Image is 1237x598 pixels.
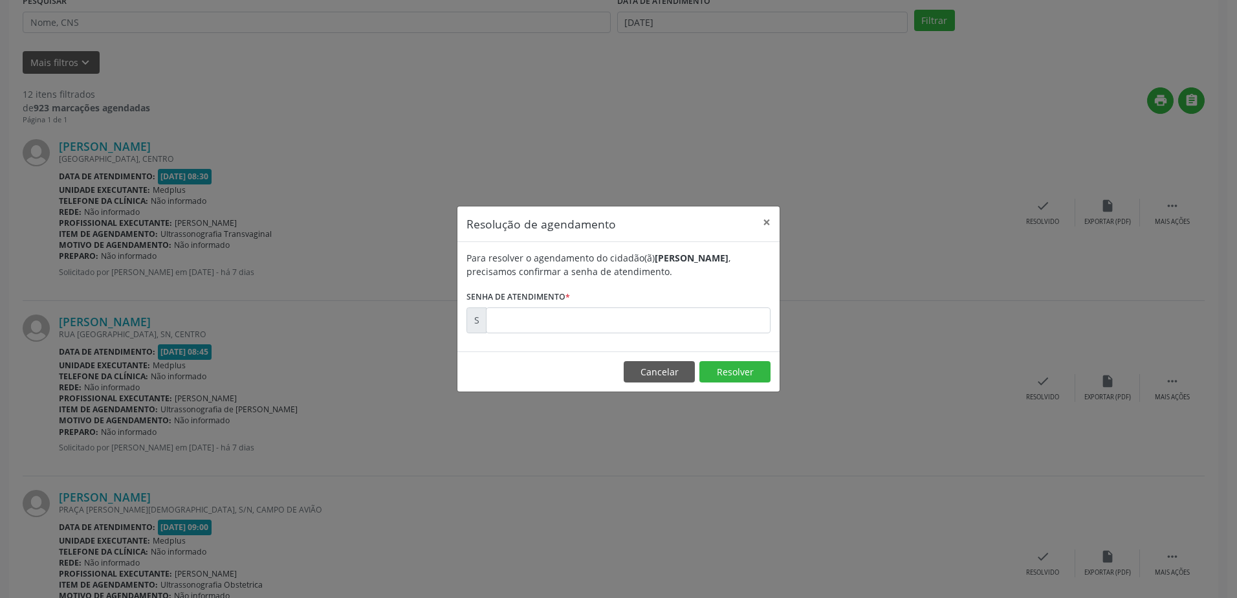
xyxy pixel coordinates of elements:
button: Cancelar [624,361,695,383]
div: Para resolver o agendamento do cidadão(ã) , precisamos confirmar a senha de atendimento. [466,251,771,278]
button: Resolver [699,361,771,383]
b: [PERSON_NAME] [655,252,728,264]
label: Senha de atendimento [466,287,570,307]
h5: Resolução de agendamento [466,216,616,232]
button: Close [754,206,780,238]
div: S [466,307,487,333]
